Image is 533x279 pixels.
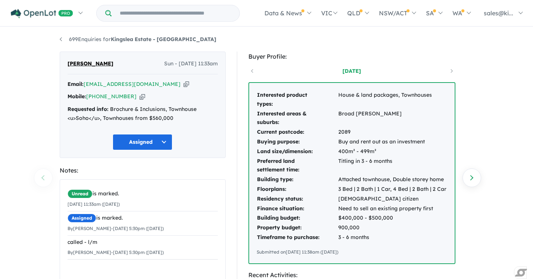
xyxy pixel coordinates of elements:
[68,189,218,198] div: is marked.
[68,189,93,198] span: Unread
[68,93,86,100] strong: Mobile:
[257,156,338,175] td: Preferred land settlement time:
[184,80,189,88] button: Copy
[257,194,338,204] td: Residency status:
[257,90,338,109] td: Interested product types:
[338,175,447,185] td: Attached townhouse, Double storey home
[139,93,145,100] button: Copy
[257,147,338,156] td: Land size/dimension:
[338,90,447,109] td: House & land packages, Townhouses
[68,214,96,223] span: Assigned
[338,127,447,137] td: 2089
[113,134,172,150] button: Assigned
[113,5,238,21] input: Try estate name, suburb, builder or developer
[338,156,447,175] td: Titling in 3 - 6 months
[248,52,455,62] div: Buyer Profile:
[338,233,447,242] td: 3 - 6 months
[338,213,447,223] td: $400,000 - $500,000
[60,165,226,176] div: Notes:
[68,59,113,68] span: [PERSON_NAME]
[60,35,474,44] nav: breadcrumb
[68,214,218,223] div: is marked.
[257,223,338,233] td: Property budget:
[257,213,338,223] td: Building budget:
[111,36,216,43] strong: Kingslea Estate - [GEOGRAPHIC_DATA]
[60,36,216,43] a: 699Enquiries forKingslea Estate - [GEOGRAPHIC_DATA]
[320,67,383,75] a: [DATE]
[338,204,447,214] td: Need to sell an existing property first
[338,137,447,147] td: Buy and rent out as an investment
[257,109,338,128] td: Interested areas & suburbs:
[338,223,447,233] td: 900,000
[68,81,84,87] strong: Email:
[68,249,164,255] small: By [PERSON_NAME] - [DATE] 5:30pm ([DATE])
[257,248,447,256] div: Submitted on [DATE] 11:38am ([DATE])
[257,233,338,242] td: Timeframe to purchase:
[68,201,120,207] small: [DATE] 11:33am ([DATE])
[484,9,513,17] span: sales@ki...
[68,226,164,231] small: By [PERSON_NAME] - [DATE] 5:30pm ([DATE])
[257,185,338,194] td: Floorplans:
[257,137,338,147] td: Buying purpose:
[338,109,447,128] td: Broad [PERSON_NAME]
[338,194,447,204] td: [DEMOGRAPHIC_DATA] citizen
[257,127,338,137] td: Current postcode:
[338,147,447,156] td: 400m² - 499m²
[68,238,218,247] div: called - l/m
[68,106,109,112] strong: Requested info:
[86,93,137,100] a: [PHONE_NUMBER]
[257,175,338,185] td: Building type:
[164,59,218,68] span: Sun - [DATE] 11:33am
[338,185,447,194] td: 3 Bed | 2 Bath | 1 Car, 4 Bed | 2 Bath | 2 Car
[11,9,73,18] img: Openlot PRO Logo White
[257,204,338,214] td: Finance situation:
[84,81,181,87] a: [EMAIL_ADDRESS][DOMAIN_NAME]
[68,105,218,123] div: Brochure & Inclusions, Townhouse <u>Soho</u>, Townhouses from $560,000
